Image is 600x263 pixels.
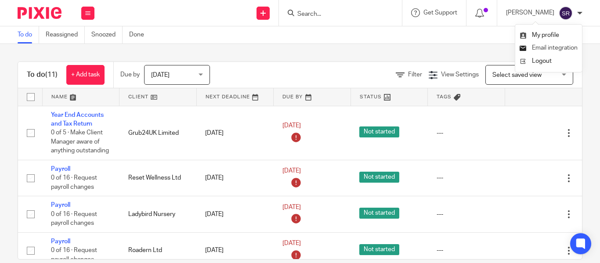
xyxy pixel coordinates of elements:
input: Search [296,11,376,18]
span: 0 of 16 · Request payroll changes [51,175,97,190]
span: Select saved view [492,72,542,78]
a: Payroll [51,202,70,208]
div: --- [437,246,496,255]
span: [DATE] [282,123,301,129]
p: Due by [120,70,140,79]
div: --- [437,173,496,182]
span: Get Support [423,10,457,16]
span: 0 of 16 · Request payroll changes [51,247,97,263]
span: Logout [532,58,552,64]
span: [DATE] [282,240,301,246]
div: --- [437,210,496,219]
a: Payroll [51,238,70,245]
div: --- [437,129,496,137]
a: Snoozed [91,26,123,43]
span: Email integration [532,45,578,51]
a: Year End Accounts and Tax Return [51,112,104,127]
img: Pixie [18,7,61,19]
span: Not started [359,244,399,255]
a: Payroll [51,166,70,172]
a: Email integration [520,45,578,51]
a: Reassigned [46,26,85,43]
span: Not started [359,172,399,183]
td: Grub24UK Limited [119,106,197,160]
a: Logout [520,55,578,68]
td: Ladybird Nursery [119,196,197,232]
a: Done [129,26,151,43]
h1: To do [27,70,58,79]
span: Not started [359,208,399,219]
span: Not started [359,126,399,137]
span: My profile [532,32,559,38]
a: To do [18,26,39,43]
td: [DATE] [196,106,274,160]
img: svg%3E [559,6,573,20]
p: [PERSON_NAME] [506,8,554,17]
span: View Settings [441,72,479,78]
td: Reset Wellness Ltd [119,160,197,196]
a: + Add task [66,65,105,85]
span: [DATE] [282,168,301,174]
td: [DATE] [196,160,274,196]
a: My profile [520,32,559,38]
span: 0 of 5 · Make Client Manager aware of anything outstanding [51,130,109,154]
span: [DATE] [151,72,170,78]
span: Tags [437,94,452,99]
span: 0 of 16 · Request payroll changes [51,211,97,227]
span: (11) [45,71,58,78]
td: [DATE] [196,196,274,232]
span: Filter [408,72,422,78]
span: [DATE] [282,204,301,210]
